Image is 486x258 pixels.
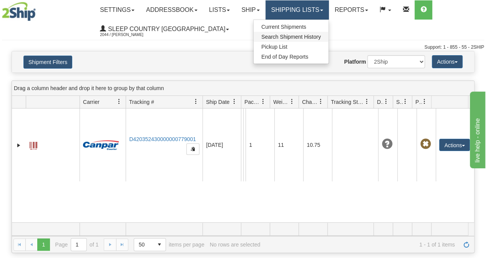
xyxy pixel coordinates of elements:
[241,108,243,181] td: Blu Sleep Cherine CA QC Laval H7L 4R9
[261,54,308,60] span: End of Day Reports
[203,0,236,20] a: Lists
[71,238,86,251] input: Page 1
[186,143,199,155] button: Copy to clipboard
[399,95,412,108] a: Shipment Issues filter column settings
[15,141,23,149] a: Expand
[439,139,470,151] button: Actions
[432,55,463,68] button: Actions
[2,2,36,21] img: logo2044.jpg
[55,238,99,251] span: Page of 1
[129,136,196,142] a: D420352430000000779001
[202,108,241,181] td: [DATE]
[302,98,318,106] span: Charge
[134,238,166,251] span: Page sizes drop down
[274,108,303,181] td: 11
[106,26,225,32] span: Sleep Country [GEOGRAPHIC_DATA]
[331,98,364,106] span: Tracking Status
[415,98,422,106] span: Pickup Status
[94,0,140,20] a: Settings
[396,98,403,106] span: Shipment Issues
[129,98,154,106] span: Tracking #
[243,108,245,181] td: [PERSON_NAME] [PERSON_NAME] CA QC LA SARRE J9Z 2R6
[210,242,260,248] div: No rows are selected
[113,95,126,108] a: Carrier filter column settings
[153,238,166,251] span: select
[245,108,274,181] td: 1
[265,242,455,248] span: 1 - 1 of 1 items
[261,34,321,40] span: Search Shipment History
[380,95,393,108] a: Delivery Status filter column settings
[244,98,260,106] span: Packages
[261,24,306,30] span: Current Shipments
[257,95,270,108] a: Packages filter column settings
[329,0,374,20] a: Reports
[254,22,328,32] a: Current Shipments
[83,98,100,106] span: Carrier
[12,81,474,96] div: grid grouping header
[382,139,392,150] span: Unknown
[344,58,366,66] label: Platform
[254,52,328,62] a: End of Day Reports
[134,238,204,251] span: items per page
[100,31,158,39] span: 2044 / [PERSON_NAME]
[314,95,327,108] a: Charge filter column settings
[6,5,71,14] div: live help - online
[94,20,235,39] a: Sleep Country [GEOGRAPHIC_DATA] 2044 / [PERSON_NAME]
[139,241,149,248] span: 50
[140,0,203,20] a: Addressbook
[30,138,37,151] a: Label
[206,98,229,106] span: Ship Date
[418,95,431,108] a: Pickup Status filter column settings
[83,140,119,150] img: 14 - Canpar
[37,238,50,251] span: Page 1
[377,98,383,106] span: Delivery Status
[265,0,329,20] a: Shipping lists
[228,95,241,108] a: Ship Date filter column settings
[273,98,289,106] span: Weight
[2,44,484,51] div: Support: 1 - 855 - 55 - 2SHIP
[236,0,265,20] a: Ship
[303,108,332,181] td: 10.75
[468,90,485,168] iframe: chat widget
[420,139,431,150] span: Pickup Not Assigned
[460,238,473,251] a: Refresh
[261,44,287,50] span: Pickup List
[254,32,328,42] a: Search Shipment History
[189,95,202,108] a: Tracking # filter column settings
[285,95,299,108] a: Weight filter column settings
[360,95,373,108] a: Tracking Status filter column settings
[254,42,328,52] a: Pickup List
[23,56,72,69] button: Shipment Filters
